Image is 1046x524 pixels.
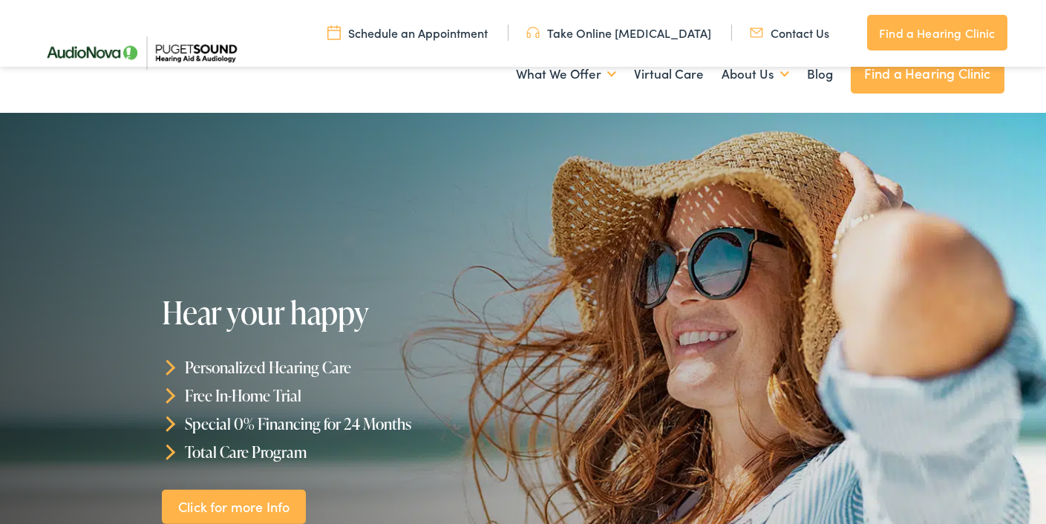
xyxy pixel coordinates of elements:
[750,24,829,41] a: Contact Us
[162,381,528,410] li: Free In-Home Trial
[526,24,540,41] img: utility icon
[807,47,833,102] a: Blog
[516,47,616,102] a: What We Offer
[162,489,306,524] a: Click for more Info
[867,15,1007,50] a: Find a Hearing Clinic
[750,24,763,41] img: utility icon
[722,47,789,102] a: About Us
[327,24,488,41] a: Schedule an Appointment
[634,47,704,102] a: Virtual Care
[851,53,1004,94] a: Find a Hearing Clinic
[162,437,528,465] li: Total Care Program
[526,24,711,41] a: Take Online [MEDICAL_DATA]
[327,24,341,41] img: utility icon
[162,295,528,330] h1: Hear your happy
[162,353,528,381] li: Personalized Hearing Care
[162,410,528,438] li: Special 0% Financing for 24 Months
